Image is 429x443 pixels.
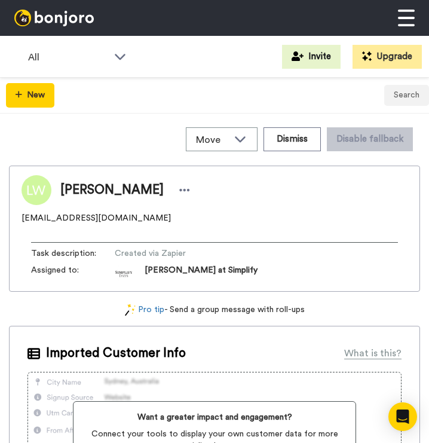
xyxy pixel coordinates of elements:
[31,264,115,282] span: Assigned to:
[83,411,346,423] span: Want a greater impact and engagement?
[388,402,417,431] div: Open Intercom Messenger
[353,45,422,69] button: Upgrade
[22,212,171,224] span: [EMAIL_ADDRESS][DOMAIN_NAME]
[327,127,413,151] button: Disable fallback
[46,344,186,362] span: Imported Customer Info
[115,248,228,259] span: Created via Zapier
[125,304,136,316] img: magic-wand.svg
[31,248,115,259] span: Task description :
[282,45,341,69] button: Invite
[125,304,164,316] a: Pro tip
[384,85,429,106] button: Search
[115,264,133,282] img: d68a98d3-f47b-4afc-a0d4-3a8438d4301f-1535983152.jpg
[263,127,321,151] button: Dismiss
[145,264,258,282] span: [PERSON_NAME] at Simplify
[196,133,228,147] span: Move
[28,50,108,65] span: All
[14,10,94,26] img: bj-logo-header-white.svg
[6,83,54,108] button: New
[22,175,51,205] img: Image of Lucy Weiland
[60,181,164,199] span: [PERSON_NAME]
[398,10,415,26] img: menu-white.svg
[344,346,402,360] div: What is this?
[9,304,420,316] div: - Send a group message with roll-ups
